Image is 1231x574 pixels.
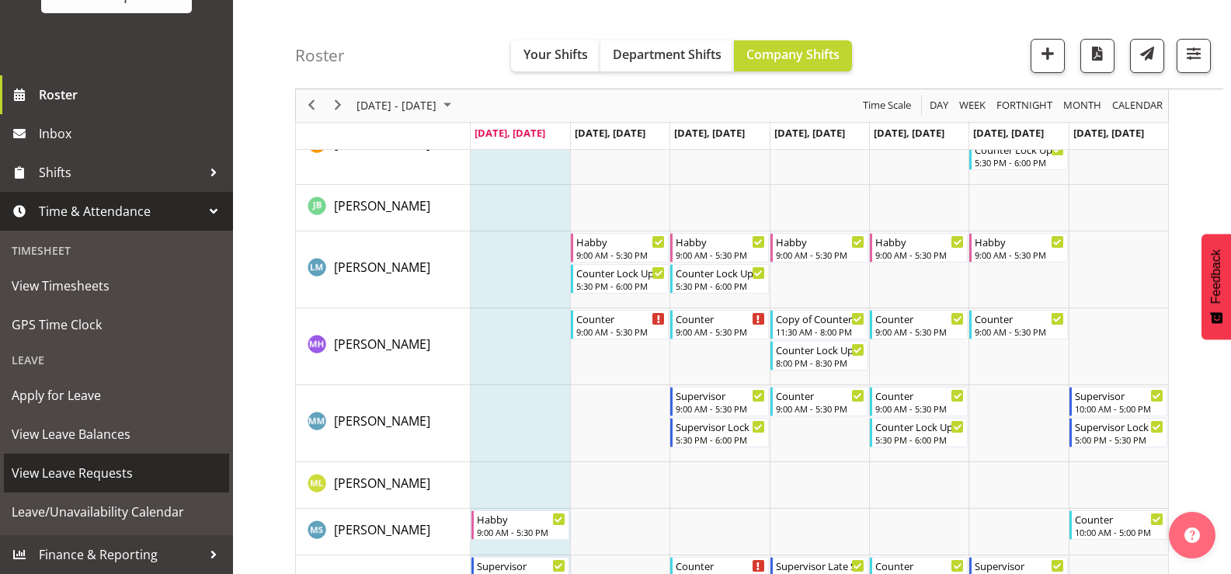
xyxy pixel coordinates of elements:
span: View Leave Balances [12,423,221,446]
div: Lianne Morete"s event - Habby Begin From Wednesday, October 1, 2025 at 9:00:00 AM GMT+13:00 Ends ... [670,233,768,263]
button: September 2025 [354,96,458,116]
h4: Roster [295,47,345,64]
div: Counter Lock Up [776,342,864,357]
div: 5:30 PM - 6:00 PM [875,433,964,446]
div: next period [325,89,351,122]
div: 9:00 AM - 5:30 PM [875,402,964,415]
td: Maureen Sellwood resource [296,509,471,555]
img: help-xxl-2.png [1184,527,1200,543]
div: 9:00 AM - 5:30 PM [676,402,764,415]
span: [DATE], [DATE] [1073,126,1144,140]
div: 9:00 AM - 5:30 PM [776,249,864,261]
span: GPS Time Clock [12,313,221,336]
div: Counter [676,311,764,326]
a: [PERSON_NAME] [334,520,430,539]
div: Habby [477,511,565,527]
div: Mandy Mosley"s event - Supervisor Begin From Wednesday, October 1, 2025 at 9:00:00 AM GMT+13:00 E... [670,387,768,416]
button: Month [1110,96,1166,116]
div: Counter [1075,511,1163,527]
div: Lianne Morete"s event - Counter Lock Up Begin From Tuesday, September 30, 2025 at 5:30:00 PM GMT+... [571,264,669,294]
div: Mackenzie Angus"s event - Counter Begin From Tuesday, September 30, 2025 at 9:00:00 AM GMT+13:00 ... [571,310,669,339]
div: Leave [4,344,229,376]
div: 11:30 AM - 8:00 PM [776,325,864,338]
div: Mackenzie Angus"s event - Counter Begin From Saturday, October 4, 2025 at 9:00:00 AM GMT+13:00 En... [969,310,1067,339]
span: calendar [1111,96,1164,116]
div: Habby [975,234,1063,249]
span: [PERSON_NAME] [334,197,430,214]
span: Feedback [1209,249,1223,304]
a: View Leave Balances [4,415,229,454]
div: Counter [875,558,964,573]
div: 5:30 PM - 6:00 PM [576,280,665,292]
span: [DATE], [DATE] [973,126,1044,140]
a: GPS Time Clock [4,305,229,344]
div: 9:00 AM - 5:30 PM [776,402,864,415]
div: Habby [875,234,964,249]
div: previous period [298,89,325,122]
div: 9:00 AM - 5:30 PM [676,325,764,338]
div: Lianne Morete"s event - Counter Lock Up Begin From Wednesday, October 1, 2025 at 5:30:00 PM GMT+1... [670,264,768,294]
div: Lianne Morete"s event - Habby Begin From Tuesday, September 30, 2025 at 9:00:00 AM GMT+13:00 Ends... [571,233,669,263]
div: Mackenzie Angus"s event - Counter Begin From Wednesday, October 1, 2025 at 9:00:00 AM GMT+13:00 E... [670,310,768,339]
a: Leave/Unavailability Calendar [4,492,229,531]
div: Mandy Mosley"s event - Counter Begin From Friday, October 3, 2025 at 9:00:00 AM GMT+13:00 Ends At... [870,387,968,416]
span: Time & Attendance [39,200,202,223]
span: Department Shifts [613,46,722,63]
button: Filter Shifts [1177,39,1211,73]
div: Supervisor Lock Up [1075,419,1163,434]
a: [PERSON_NAME] [334,412,430,430]
div: Maureen Sellwood"s event - Habby Begin From Monday, September 29, 2025 at 9:00:00 AM GMT+13:00 En... [471,510,569,540]
button: Timeline Day [927,96,951,116]
span: [PERSON_NAME] [334,521,430,538]
div: Supervisor [975,558,1063,573]
span: View Leave Requests [12,461,221,485]
a: [PERSON_NAME] [334,197,430,215]
span: [DATE], [DATE] [874,126,944,140]
span: Shifts [39,161,202,184]
div: 5:30 PM - 6:00 PM [676,433,764,446]
div: 9:00 AM - 5:30 PM [576,249,665,261]
span: Fortnight [995,96,1054,116]
button: Add a new shift [1031,39,1065,73]
span: View Timesheets [12,274,221,297]
div: 9:00 AM - 5:30 PM [875,325,964,338]
div: Supervisor [676,388,764,403]
div: 10:00 AM - 5:00 PM [1075,402,1163,415]
span: Week [958,96,987,116]
span: [DATE] - [DATE] [355,96,438,116]
button: Fortnight [994,96,1055,116]
div: Timesheet [4,235,229,266]
span: Time Scale [861,96,913,116]
span: [PERSON_NAME] [334,475,430,492]
div: Mandy Mosley"s event - Supervisor Lock Up Begin From Sunday, October 5, 2025 at 5:00:00 PM GMT+13... [1069,418,1167,447]
div: Mandy Mosley"s event - Supervisor Lock Up Begin From Wednesday, October 1, 2025 at 5:30:00 PM GMT... [670,418,768,447]
a: View Timesheets [4,266,229,305]
span: Leave/Unavailability Calendar [12,500,221,524]
button: Timeline Week [957,96,989,116]
div: Counter [875,311,964,326]
span: Month [1062,96,1103,116]
div: Mackenzie Angus"s event - Counter Begin From Friday, October 3, 2025 at 9:00:00 AM GMT+13:00 Ends... [870,310,968,339]
a: [PERSON_NAME] [334,258,430,277]
span: Your Shifts [523,46,588,63]
button: Next [328,96,349,116]
div: Counter [576,311,665,326]
div: 8:00 PM - 8:30 PM [776,357,864,369]
div: Supervisor [1075,388,1163,403]
span: [PERSON_NAME] [334,336,430,353]
div: 9:00 AM - 5:30 PM [975,325,1063,338]
div: Maureen Sellwood"s event - Counter Begin From Sunday, October 5, 2025 at 10:00:00 AM GMT+13:00 En... [1069,510,1167,540]
div: Supervisor Late Shift [776,558,864,573]
div: Mandy Mosley"s event - Counter Begin From Thursday, October 2, 2025 at 9:00:00 AM GMT+13:00 Ends ... [770,387,868,416]
div: Supervisor [477,558,565,573]
span: [DATE], [DATE] [475,126,545,140]
div: 9:00 AM - 5:30 PM [875,249,964,261]
div: 9:00 AM - 5:30 PM [676,249,764,261]
div: 9:00 AM - 5:30 PM [975,249,1063,261]
div: Counter Lock Up [676,265,764,280]
div: Habby [776,234,864,249]
span: Roster [39,83,225,106]
span: [PERSON_NAME] [334,259,430,276]
div: Jeseryl Armstrong"s event - Counter Lock Up Begin From Saturday, October 4, 2025 at 5:30:00 PM GM... [969,141,1067,170]
div: Supervisor Lock Up [676,419,764,434]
